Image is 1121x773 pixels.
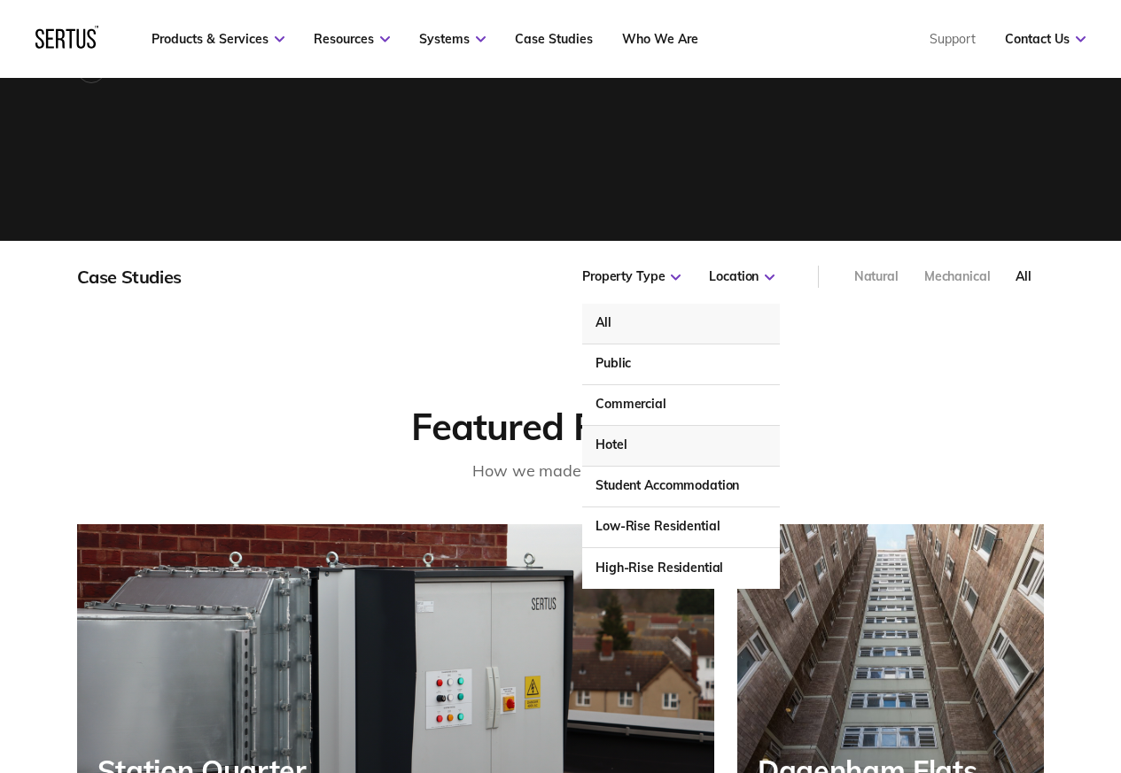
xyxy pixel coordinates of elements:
div: Student Accommodation [582,467,779,507]
div: All [582,304,779,344]
div: Commercial [582,385,779,426]
div: Case Studies [77,266,182,288]
div: Public [582,344,779,385]
a: Contact Us [1005,31,1086,47]
iframe: Chat Widget [804,569,1121,773]
div: High-Rise Residential [582,548,779,589]
a: Case Studies [515,31,593,47]
a: Who We Are [622,31,698,47]
div: Property Type [582,268,681,286]
div: How we made it simple. [77,459,1045,484]
div: Location [709,268,775,286]
a: Resources [314,31,390,47]
div: Natural [854,268,899,286]
div: Hotel [582,426,779,467]
a: Products & Services [152,31,284,47]
div: All [1016,268,1031,286]
div: Featured Projects [77,404,1045,451]
div: Mechanical [924,268,991,286]
a: Systems [419,31,486,47]
a: Support [930,31,976,47]
div: Low-Rise Residential [582,507,779,548]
